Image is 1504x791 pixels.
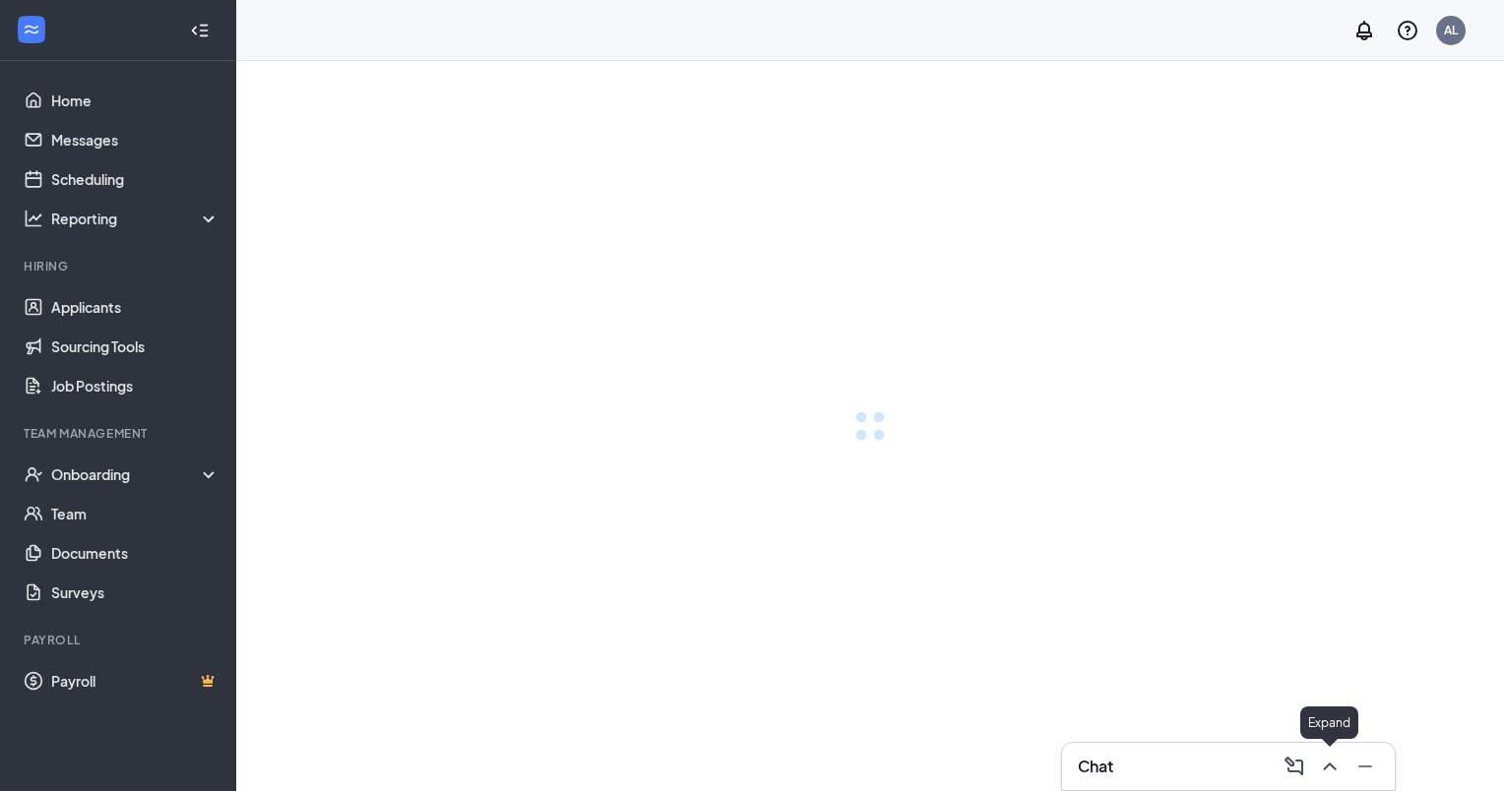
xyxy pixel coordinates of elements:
[51,327,219,366] a: Sourcing Tools
[1352,19,1376,42] svg: Notifications
[51,81,219,120] a: Home
[1444,22,1458,38] div: AL
[51,661,219,700] a: PayrollCrown
[1283,755,1306,778] svg: ComposeMessage
[51,120,219,159] a: Messages
[1300,706,1358,739] div: Expand
[22,20,41,39] svg: WorkstreamLogo
[51,287,219,327] a: Applicants
[1277,751,1308,782] button: ComposeMessage
[51,159,219,199] a: Scheduling
[1078,756,1113,777] h3: Chat
[51,209,220,228] div: Reporting
[51,366,219,405] a: Job Postings
[190,21,210,40] svg: Collapse
[24,632,216,648] div: Payroll
[51,533,219,573] a: Documents
[1318,755,1342,778] svg: ChevronUp
[51,573,219,612] a: Surveys
[1396,19,1419,42] svg: QuestionInfo
[51,464,220,484] div: Onboarding
[1347,751,1379,782] button: Minimize
[24,425,216,442] div: Team Management
[1353,755,1377,778] svg: Minimize
[24,464,43,484] svg: UserCheck
[24,258,216,274] div: Hiring
[51,494,219,533] a: Team
[24,209,43,228] svg: Analysis
[1312,751,1344,782] button: ChevronUp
